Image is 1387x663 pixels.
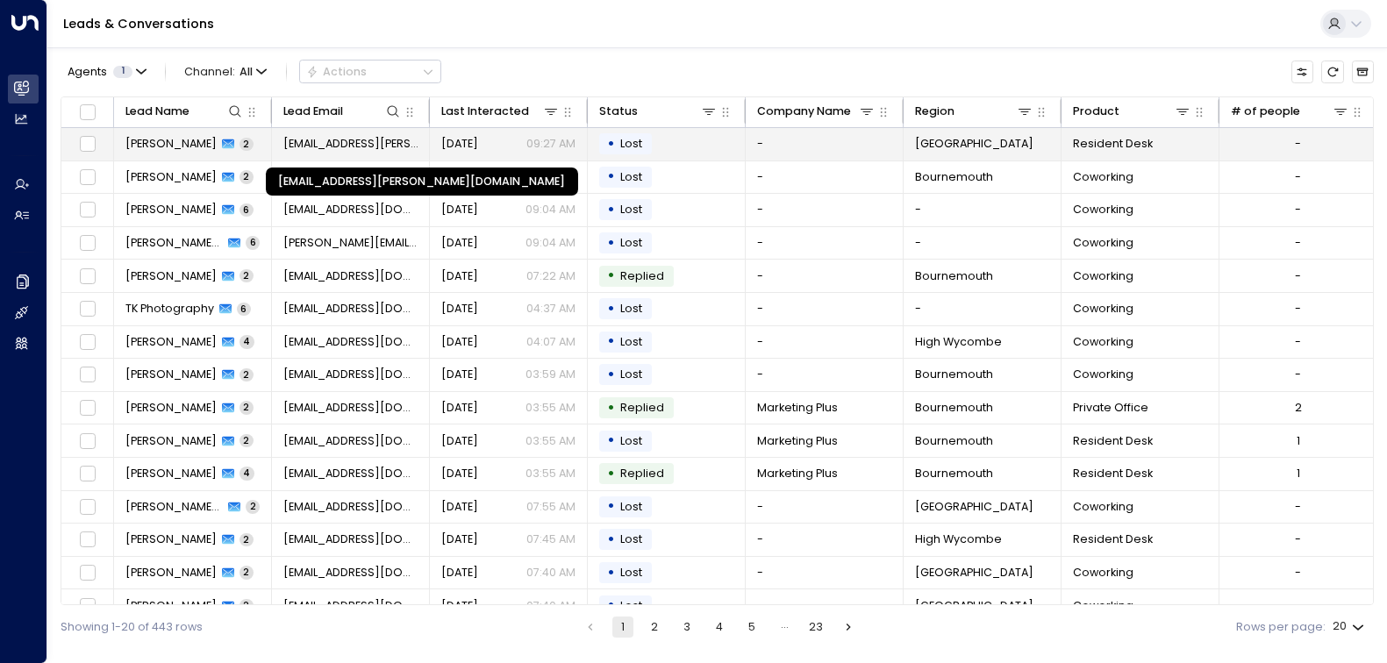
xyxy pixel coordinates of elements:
a: Leads & Conversations [63,15,214,32]
div: - [1295,301,1301,317]
span: Bournemouth [915,367,993,382]
span: Replied [620,400,664,415]
span: 2 [240,269,254,282]
span: Coworking [1073,565,1133,581]
span: Toggle select row [77,168,97,188]
span: Toggle select row [77,266,97,286]
div: Region [915,102,954,121]
button: Go to page 2 [644,617,665,638]
td: - [746,128,904,160]
td: - [746,260,904,292]
td: - [746,491,904,524]
button: Go to next page [838,617,859,638]
span: Sep 06, 2025 [441,565,478,581]
span: Resident Desk [1073,136,1153,152]
div: Last Interacted [441,102,561,121]
span: Toggle select row [77,332,97,353]
div: Company Name [757,102,851,121]
span: Coworking [1073,367,1133,382]
div: • [607,296,615,323]
td: - [904,293,1062,325]
span: Agents [68,67,107,78]
div: • [607,427,615,454]
span: matt.brunt@marketingplusagency.com [283,433,418,449]
p: 09:27 AM [526,136,576,152]
td: - [746,194,904,226]
span: Toggle select all [77,102,97,122]
span: Amii Miller [125,367,217,382]
span: Teri Butchers [125,235,224,251]
span: Yesterday [441,136,478,152]
span: Toggle select row [77,563,97,583]
span: 1 [113,66,132,78]
span: Ella Moore [125,169,217,185]
span: Coworking [1073,301,1133,317]
span: Chris Browne [125,268,217,284]
div: Lead Email [283,102,343,121]
div: Company Name [757,102,876,121]
span: Private Office [1073,400,1148,416]
span: Marketing Plus [757,466,838,481]
div: Product [1073,102,1192,121]
span: Coworking [1073,202,1133,217]
span: Toggle select row [77,497,97,517]
span: Lost [620,334,642,349]
span: matt.brunt@marketingplusagency.com [283,400,418,416]
div: 20 [1333,615,1368,638]
span: 2 [240,434,254,447]
span: Lost [620,136,642,151]
span: Toggle select row [77,398,97,418]
span: Twickenham [915,499,1033,515]
td: - [746,161,904,194]
span: Lost [620,433,642,448]
div: Region [915,102,1034,121]
span: missyeleanor@hotmail.com [283,565,418,581]
span: Lost [620,367,642,381]
p: 03:59 AM [525,367,576,382]
div: • [607,460,615,488]
span: Toggle select row [77,233,97,253]
span: Yesterday [441,334,478,350]
span: TK Photography [125,301,214,317]
div: - [1295,169,1301,185]
span: Matt Brunt [125,466,217,481]
span: cbro4@duck.com [283,268,418,284]
span: tapkelly17@yahoo.com [283,301,418,317]
span: 6 [237,303,251,316]
span: Replied [620,268,664,283]
div: - [1295,565,1301,581]
button: Actions [299,60,441,83]
span: York [915,598,1033,614]
td: - [746,359,904,391]
span: biancadantas1976@gmail.com [283,531,418,547]
span: Toggle select row [77,595,97,616]
div: • [607,230,615,257]
div: • [607,163,615,190]
span: bea.rollinson@gmail.com [283,136,418,152]
button: page 1 [612,617,633,638]
span: Lost [620,531,642,546]
td: - [746,293,904,325]
div: Lead Name [125,102,245,121]
span: 2 [240,599,254,612]
span: Toggle select row [77,200,97,220]
span: Sep 06, 2025 [441,598,478,614]
span: Coworking [1073,499,1133,515]
span: tomjbridge1992@gmail.com [283,202,418,217]
span: Yesterday [441,367,478,382]
div: Actions [306,65,367,79]
div: • [607,196,615,224]
span: raghavi1991@gmail.com [283,499,418,515]
span: Coworking [1073,235,1133,251]
div: • [607,560,615,587]
p: 04:37 AM [526,301,576,317]
td: - [746,589,904,622]
div: # of people [1231,102,1300,121]
span: Lost [620,565,642,580]
p: 07:55 AM [526,499,576,515]
span: Marketing Plus [757,433,838,449]
div: Product [1073,102,1119,121]
span: Toggle select row [77,530,97,550]
span: Lost [620,598,642,613]
span: Matt Brunt [125,433,217,449]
